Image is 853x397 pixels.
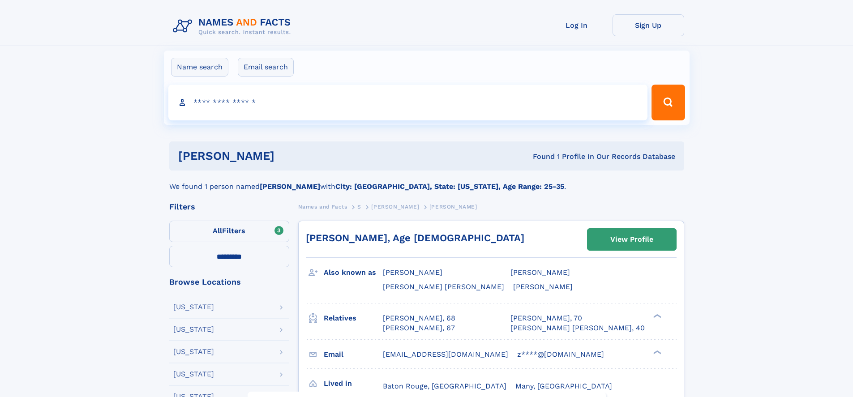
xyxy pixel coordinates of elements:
[510,313,582,323] a: [PERSON_NAME], 70
[173,326,214,333] div: [US_STATE]
[260,182,320,191] b: [PERSON_NAME]
[324,376,383,391] h3: Lived in
[651,313,662,319] div: ❯
[383,350,508,359] span: [EMAIL_ADDRESS][DOMAIN_NAME]
[173,371,214,378] div: [US_STATE]
[169,171,684,192] div: We found 1 person named with .
[335,182,564,191] b: City: [GEOGRAPHIC_DATA], State: [US_STATE], Age Range: 25-35
[513,282,573,291] span: [PERSON_NAME]
[515,382,612,390] span: Many, [GEOGRAPHIC_DATA]
[652,85,685,120] button: Search Button
[238,58,294,77] label: Email search
[357,201,361,212] a: S
[169,221,289,242] label: Filters
[610,229,653,250] div: View Profile
[383,282,504,291] span: [PERSON_NAME] [PERSON_NAME]
[613,14,684,36] a: Sign Up
[324,347,383,362] h3: Email
[173,303,214,311] div: [US_STATE]
[178,150,404,162] h1: [PERSON_NAME]
[403,152,675,162] div: Found 1 Profile In Our Records Database
[383,323,455,333] a: [PERSON_NAME], 67
[169,14,298,38] img: Logo Names and Facts
[213,226,222,235] span: All
[510,268,570,277] span: [PERSON_NAME]
[541,14,613,36] a: Log In
[383,313,455,323] a: [PERSON_NAME], 68
[169,278,289,286] div: Browse Locations
[357,204,361,210] span: S
[324,311,383,326] h3: Relatives
[306,232,524,243] a: [PERSON_NAME], Age [DEMOGRAPHIC_DATA]
[171,58,228,77] label: Name search
[168,85,648,120] input: search input
[510,323,645,333] a: [PERSON_NAME] [PERSON_NAME], 40
[651,349,662,355] div: ❯
[324,265,383,280] h3: Also known as
[383,382,506,390] span: Baton Rouge, [GEOGRAPHIC_DATA]
[371,201,419,212] a: [PERSON_NAME]
[371,204,419,210] span: [PERSON_NAME]
[298,201,347,212] a: Names and Facts
[429,204,477,210] span: [PERSON_NAME]
[169,203,289,211] div: Filters
[173,348,214,355] div: [US_STATE]
[383,268,442,277] span: [PERSON_NAME]
[587,229,676,250] a: View Profile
